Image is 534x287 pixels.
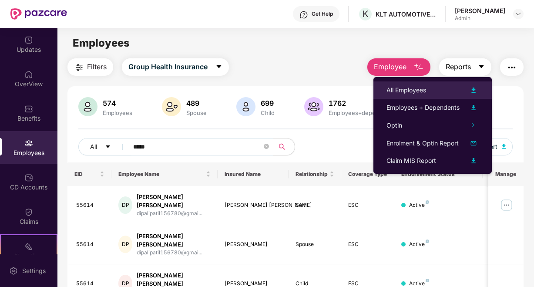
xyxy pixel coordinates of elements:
[128,61,208,72] span: Group Health Insurance
[439,58,491,76] button: Reportscaret-down
[312,10,333,17] div: Get Help
[162,97,181,116] img: svg+xml;base64,PHN2ZyB4bWxucz0iaHR0cDovL3d3dy53My5vcmcvMjAwMC9zdmciIHhtbG5zOnhsaW5rPSJodHRwOi8vd3...
[264,144,269,149] span: close-circle
[24,70,33,79] img: svg+xml;base64,PHN2ZyBpZD0iSG9tZSIgeG1sbnM9Imh0dHA6Ly93d3cudzMub3JnLzIwMDAvc3ZnIiB3aWR0aD0iMjAiIG...
[215,63,222,71] span: caret-down
[118,236,132,253] div: DP
[78,97,97,116] img: svg+xml;base64,PHN2ZyB4bWxucz0iaHR0cDovL3d3dy53My5vcmcvMjAwMC9zdmciIHhtbG5zOnhsaW5rPSJodHRwOi8vd3...
[185,109,208,116] div: Spouse
[468,155,479,166] img: svg+xml;base64,PHN2ZyB4bWxucz0iaHR0cDovL3d3dy53My5vcmcvMjAwMC9zdmciIHhtbG5zOnhsaW5rPSJodHRwOi8vd3...
[137,209,211,218] div: dipalipatil156780@gmai...
[289,162,342,186] th: Relationship
[90,142,97,152] span: All
[363,9,368,19] span: K
[118,171,204,178] span: Employee Name
[87,61,107,72] span: Filters
[9,267,18,275] img: svg+xml;base64,PHN2ZyBpZD0iU2V0dGluZy0yMHgyMCIgeG1sbnM9Imh0dHA6Ly93d3cudzMub3JnLzIwMDAvc3ZnIiB3aW...
[500,198,514,212] img: manageButton
[426,279,429,282] img: svg+xml;base64,PHN2ZyB4bWxucz0iaHR0cDovL3d3dy53My5vcmcvMjAwMC9zdmciIHdpZHRoPSI4IiBoZWlnaHQ9IjgiIH...
[374,61,406,72] span: Employee
[502,144,506,149] img: svg+xml;base64,PHN2ZyB4bWxucz0iaHR0cDovL3d3dy53My5vcmcvMjAwMC9zdmciIHhtbG5zOnhsaW5rPSJodHRwOi8vd3...
[515,10,522,17] img: svg+xml;base64,PHN2ZyBpZD0iRHJvcGRvd24tMzJ4MzIiIHhtbG5zPSJodHRwOi8vd3d3LnczLm9yZy8yMDAwL3N2ZyIgd2...
[488,162,524,186] th: Manage
[409,240,429,249] div: Active
[296,171,328,178] span: Relationship
[296,240,335,249] div: Spouse
[478,63,485,71] span: caret-down
[76,201,105,209] div: 55614
[74,62,84,73] img: svg+xml;base64,PHN2ZyB4bWxucz0iaHR0cDovL3d3dy53My5vcmcvMjAwMC9zdmciIHdpZHRoPSIyNCIgaGVpZ2h0PSIyNC...
[264,143,269,151] span: close-circle
[118,196,132,214] div: DP
[24,36,33,44] img: svg+xml;base64,PHN2ZyBpZD0iVXBkYXRlZCIgeG1sbnM9Imh0dHA6Ly93d3cudzMub3JnLzIwMDAvc3ZnIiB3aWR0aD0iMj...
[446,61,471,72] span: Reports
[507,62,517,73] img: svg+xml;base64,PHN2ZyB4bWxucz0iaHR0cDovL3d3dy53My5vcmcvMjAwMC9zdmciIHdpZHRoPSIyNCIgaGVpZ2h0PSIyNC...
[67,58,113,76] button: Filters
[273,138,295,155] button: search
[111,162,218,186] th: Employee Name
[24,173,33,182] img: svg+xml;base64,PHN2ZyBpZD0iQ0RfQWNjb3VudHMiIGRhdGEtbmFtZT0iQ0QgQWNjb3VudHMiIHhtbG5zPSJodHRwOi8vd3...
[185,99,208,108] div: 489
[376,10,437,18] div: KLT AUTOMOTIVE AND TUBULAR PRODUCTS LTD
[386,103,460,112] div: Employees + Dependents
[327,109,396,116] div: Employees+dependents
[468,102,479,113] img: svg+xml;base64,PHN2ZyB4bWxucz0iaHR0cDovL3d3dy53My5vcmcvMjAwMC9zdmciIHhtbG5zOnhsaW5rPSJodHRwOi8vd3...
[24,208,33,216] img: svg+xml;base64,PHN2ZyBpZD0iQ2xhaW0iIHhtbG5zPSJodHRwOi8vd3d3LnczLm9yZy8yMDAwL3N2ZyIgd2lkdGg9IjIwIi...
[137,249,211,257] div: dipalipatil156780@gmai...
[471,123,475,127] span: right
[296,201,335,209] div: Self
[73,37,130,49] span: Employees
[236,97,255,116] img: svg+xml;base64,PHN2ZyB4bWxucz0iaHR0cDovL3d3dy53My5vcmcvMjAwMC9zdmciIHhtbG5zOnhsaW5rPSJodHRwOi8vd3...
[67,162,112,186] th: EID
[327,99,396,108] div: 1762
[24,105,33,113] img: svg+xml;base64,PHN2ZyBpZD0iQmVuZWZpdHMiIHhtbG5zPSJodHRwOi8vd3d3LnczLm9yZy8yMDAwL3N2ZyIgd2lkdGg9Ij...
[348,201,387,209] div: ESC
[137,193,211,209] div: [PERSON_NAME] [PERSON_NAME]
[137,232,211,249] div: [PERSON_NAME] [PERSON_NAME]
[20,267,48,275] div: Settings
[455,7,505,15] div: [PERSON_NAME]
[341,162,394,186] th: Coverage Type
[10,8,67,20] img: New Pazcare Logo
[259,109,276,116] div: Child
[74,171,98,178] span: EID
[455,15,505,22] div: Admin
[386,138,459,148] div: Enrolment & Optin Report
[122,58,229,76] button: Group Health Insurancecaret-down
[348,240,387,249] div: ESC
[304,97,323,116] img: svg+xml;base64,PHN2ZyB4bWxucz0iaHR0cDovL3d3dy53My5vcmcvMjAwMC9zdmciIHhtbG5zOnhsaW5rPSJodHRwOi8vd3...
[78,138,131,155] button: Allcaret-down
[218,162,289,186] th: Insured Name
[1,252,57,260] div: Stepathon
[409,201,429,209] div: Active
[273,143,290,150] span: search
[386,122,402,129] span: Optin
[413,62,424,73] img: svg+xml;base64,PHN2ZyB4bWxucz0iaHR0cDovL3d3dy53My5vcmcvMjAwMC9zdmciIHhtbG5zOnhsaW5rPSJodHRwOi8vd3...
[101,109,134,116] div: Employees
[105,144,111,151] span: caret-down
[468,85,479,95] img: svg+xml;base64,PHN2ZyB4bWxucz0iaHR0cDovL3d3dy53My5vcmcvMjAwMC9zdmciIHhtbG5zOnhsaW5rPSJodHRwOi8vd3...
[225,201,282,209] div: [PERSON_NAME] [PERSON_NAME]
[386,85,426,95] div: All Employees
[76,240,105,249] div: 55614
[259,99,276,108] div: 699
[101,99,134,108] div: 574
[426,200,429,204] img: svg+xml;base64,PHN2ZyB4bWxucz0iaHR0cDovL3d3dy53My5vcmcvMjAwMC9zdmciIHdpZHRoPSI4IiBoZWlnaHQ9IjgiIH...
[426,240,429,243] img: svg+xml;base64,PHN2ZyB4bWxucz0iaHR0cDovL3d3dy53My5vcmcvMjAwMC9zdmciIHdpZHRoPSI4IiBoZWlnaHQ9IjgiIH...
[468,138,479,149] img: svg+xml;base64,PHN2ZyB4bWxucz0iaHR0cDovL3d3dy53My5vcmcvMjAwMC9zdmciIHhtbG5zOnhsaW5rPSJodHRwOi8vd3...
[225,240,282,249] div: [PERSON_NAME]
[299,10,308,19] img: svg+xml;base64,PHN2ZyBpZD0iSGVscC0zMngzMiIgeG1sbnM9Imh0dHA6Ly93d3cudzMub3JnLzIwMDAvc3ZnIiB3aWR0aD...
[367,58,430,76] button: Employee
[386,156,436,165] div: Claim MIS Report
[24,139,33,148] img: svg+xml;base64,PHN2ZyBpZD0iRW1wbG95ZWVzIiB4bWxucz0iaHR0cDovL3d3dy53My5vcmcvMjAwMC9zdmciIHdpZHRoPS...
[24,242,33,251] img: svg+xml;base64,PHN2ZyB4bWxucz0iaHR0cDovL3d3dy53My5vcmcvMjAwMC9zdmciIHdpZHRoPSIyMSIgaGVpZ2h0PSIyMC...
